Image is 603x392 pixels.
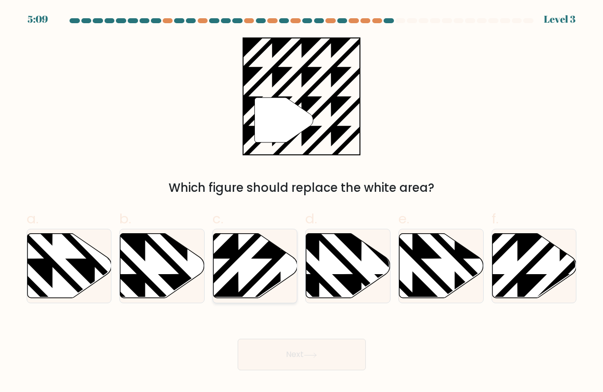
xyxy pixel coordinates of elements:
[238,339,366,370] button: Next
[492,209,498,228] span: f.
[213,209,223,228] span: c.
[119,209,131,228] span: b.
[255,98,313,143] g: "
[27,209,38,228] span: a.
[305,209,317,228] span: d.
[28,12,48,27] div: 5:09
[398,209,409,228] span: e.
[544,12,575,27] div: Level 3
[33,179,571,197] div: Which figure should replace the white area?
